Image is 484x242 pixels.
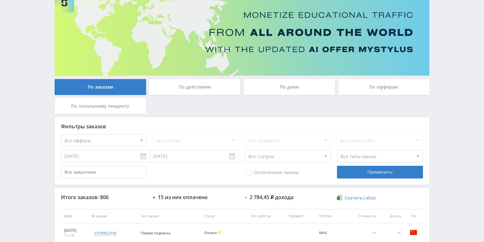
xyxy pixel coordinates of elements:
a: Скачать (.xlsx) [337,195,375,201]
div: По действиям [149,79,241,95]
span: Оплата [204,230,217,235]
div: [DATE] [64,228,85,233]
th: Статус [201,209,247,223]
span: Оплаченные заказы [245,170,299,176]
div: 2 784,45 ₽ дохода [250,194,293,200]
th: № заказа [88,209,138,223]
th: Дата [61,209,88,223]
th: Предмет [286,209,316,223]
div: MAIL [319,231,340,235]
div: По дням [244,79,335,95]
img: chn.png [410,229,417,236]
div: По локальному лендингу [55,98,146,114]
div: Фильтры заказов [61,124,423,129]
img: xlsx [337,194,342,201]
span: Скачать (.xlsx) [345,195,375,200]
th: Гео [404,209,423,223]
th: Потоки [316,209,344,223]
div: По офферам [338,79,430,95]
span: Первая подписка [141,231,170,235]
th: Стоимость [344,209,379,223]
div: По заказам [55,79,146,95]
th: Доход [379,209,404,223]
div: std#9623108 [94,231,116,236]
span: Холд [218,231,221,234]
div: Применить [337,166,423,178]
input: Все заказчики [61,166,147,178]
div: 11:15 [64,233,85,238]
div: 15 из них оплачено [158,194,208,200]
div: Итого заказов: 806 [61,194,147,200]
th: Тип работы [247,209,286,223]
th: Тип заказа [138,209,201,223]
